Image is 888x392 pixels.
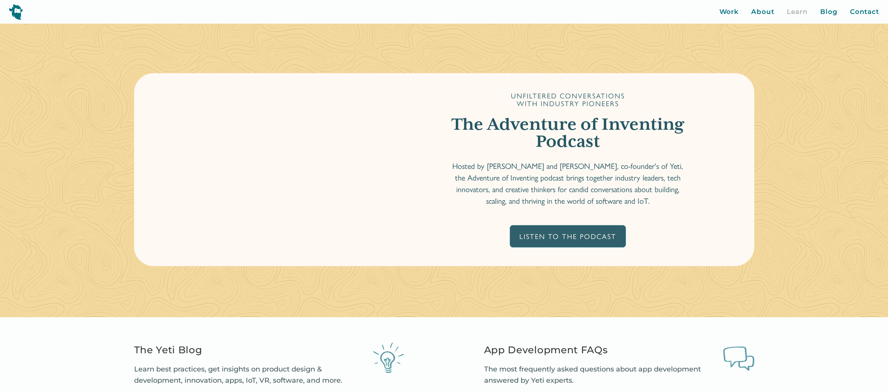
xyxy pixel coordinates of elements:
h1: The Adventure of Inventing Podcast [450,117,686,151]
h2: The Yeti Blog [134,342,365,358]
a: Listen To The Podcast [510,225,626,247]
h2: App Development FAQs [484,342,715,358]
a: Blog [820,7,838,17]
a: Work [719,7,739,17]
a: About [751,7,774,17]
div: Listen To The Podcast [519,232,616,241]
p: Learn best practices, get insights on product design & development, innovation, apps, IoT, VR, so... [134,364,365,387]
a: Learn [787,7,808,17]
p: The most frequently asked questions about app development answered by Yeti experts. [484,364,715,387]
a: Contact [850,7,879,17]
img: lightbulb illustration [373,342,404,373]
img: yeti logo icon [9,4,23,20]
div: Unfiltered Conversations with Industry Pioneers [511,92,625,107]
p: Hosted by [PERSON_NAME] and [PERSON_NAME], co-founder's of Yeti, the Adventure of Inventing podca... [450,160,686,206]
img: Q&A speech bubbles illustration [723,342,754,373]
